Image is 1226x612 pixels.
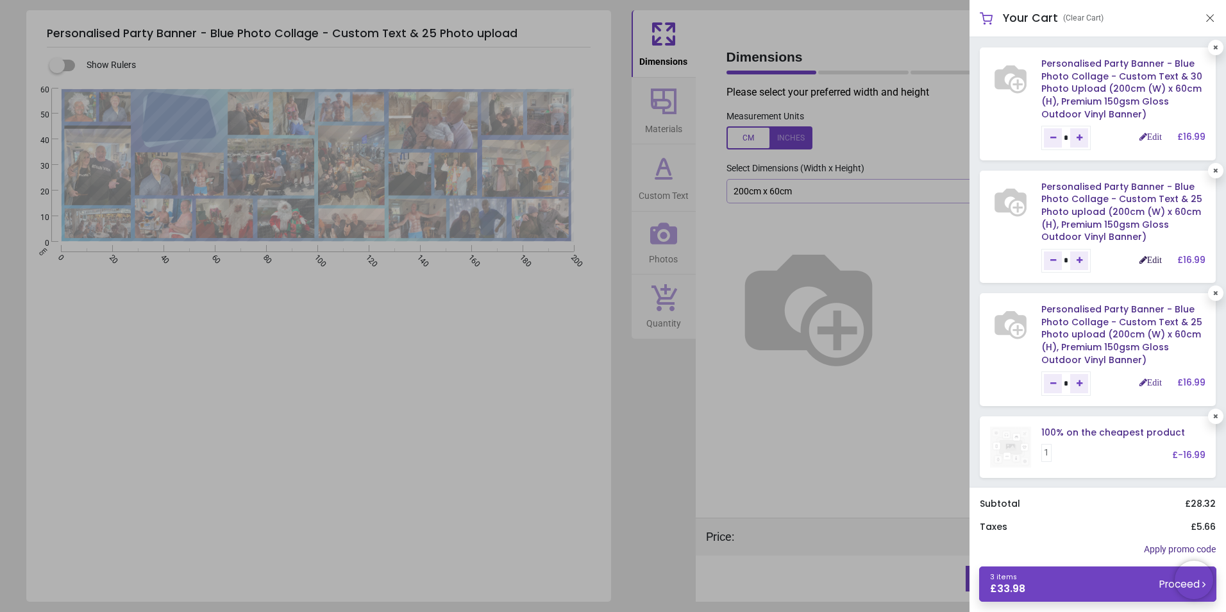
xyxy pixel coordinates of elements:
[1183,253,1205,266] span: 16.99
[1183,130,1205,143] span: 16.99
[1070,128,1088,148] a: Add one
[1003,10,1058,26] h5: Your Cart
[1178,448,1205,461] span: -﻿16.99
[1175,561,1213,599] iframe: Brevo live chat
[1177,254,1205,267] h6: £
[1044,128,1062,148] a: Remove one
[1197,520,1216,533] span: 5.66
[990,181,1031,222] img: S65749 - [BN-00864-200W60H-BANNER_VY] Personalised Party Banner - Blue Photo Collage - Custom Tex...
[1070,374,1088,393] a: Add one
[1185,498,1216,511] h6: £
[1172,449,1205,462] h6: £
[990,58,1031,99] img: S65749 - [BN-00866-200W60H-BANNER_VY] Personalised Party Banner - Blue Photo Collage - Custom Tex...
[990,427,1031,468] img: 100% on the cheapest product
[1191,497,1216,510] span: 28.32
[980,498,1020,511] h6: Subtotal
[1177,131,1205,144] h6: £
[1139,378,1162,387] a: Edit
[1183,376,1205,389] span: 16.99
[1044,251,1062,271] a: Remove one
[1041,180,1202,243] a: Personalised Party Banner - Blue Photo Collage - Custom Text & 25 Photo upload (200cm (W) x 60cm ...
[1139,255,1162,264] a: Edit
[997,582,1025,595] span: 33.98
[1063,13,1104,24] a: (Clear Cart)
[1204,10,1216,26] button: Close
[980,521,1007,534] h6: Taxes
[1044,446,1049,459] span: 1
[1144,543,1216,556] a: Apply promo code
[990,582,1025,596] span: £
[979,566,1216,602] a: 3 items £33.98 Proceed
[990,303,1031,344] img: S65749 - [BN-00864-200W60H-BANNER_VY] Personalised Party Banner - Blue Photo Collage - Custom Tex...
[1041,57,1202,120] a: Personalised Party Banner - Blue Photo Collage - Custom Text & 30 Photo Upload (200cm (W) x 60cm ...
[1041,303,1202,366] a: Personalised Party Banner - Blue Photo Collage - Custom Text & 25 Photo upload (200cm (W) x 60cm ...
[1044,374,1062,393] a: Remove one
[1139,132,1162,141] a: Edit
[1159,577,1205,591] small: Proceed
[1041,426,1185,439] a: 100% on the cheapest product
[1177,377,1205,389] h6: £
[1191,521,1216,534] h6: £
[990,572,1017,582] span: 3 items
[1070,251,1088,271] a: Add one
